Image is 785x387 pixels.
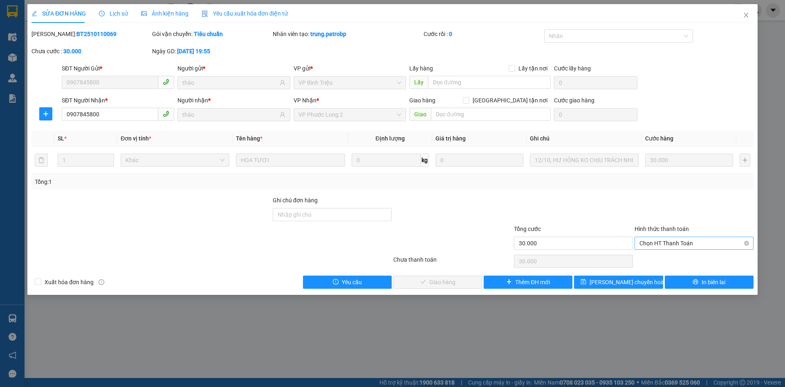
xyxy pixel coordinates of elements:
div: Người nhận [177,96,290,105]
span: close-circle [744,241,749,246]
div: VP gửi [294,64,406,73]
div: Chưa thanh toán [392,255,513,269]
span: Khác [126,154,224,166]
input: 0 [435,154,523,167]
label: Ghi chú đơn hàng [273,197,318,204]
span: Tổng cước [514,226,541,232]
div: Người gửi [177,64,290,73]
label: Cước giao hàng [554,97,594,104]
span: SỬA ĐƠN HÀNG [31,10,86,17]
div: Cước rồi : [424,29,543,38]
span: Lịch sử [99,10,128,17]
span: Đơn vị tính [121,135,151,142]
b: [DATE] 19:55 [177,48,210,54]
span: Giá trị hàng [435,135,466,142]
span: info-circle [99,279,104,285]
button: plus [740,154,750,167]
span: Cước hàng [645,135,673,142]
span: user [280,112,285,118]
div: Tổng: 1 [35,177,303,186]
div: Ngày GD: [152,47,271,56]
span: phone [163,111,169,117]
input: Tên người nhận [182,110,278,119]
span: phone [163,79,169,85]
span: Xuất hóa đơn hàng [41,278,97,287]
span: close [743,12,749,18]
span: VP Bình Triệu [298,77,401,89]
span: Thêm ĐH mới [515,278,550,287]
div: SĐT Người Gửi [62,64,174,73]
input: Tên người gửi [182,78,278,87]
b: 30.000 [63,48,81,54]
div: Chưa cước : [31,47,150,56]
input: Dọc đường [428,76,551,89]
span: clock-circle [99,11,105,16]
input: Cước giao hàng [554,108,637,121]
div: SĐT Người Nhận [62,96,174,105]
div: Gói vận chuyển: [152,29,271,38]
button: Close [735,4,758,27]
label: Hình thức thanh toán [635,226,689,232]
span: Yêu cầu xuất hóa đơn điện tử [202,10,288,17]
span: Tên hàng [236,135,262,142]
span: kg [421,154,429,167]
button: exclamation-circleYêu cầu [303,276,392,289]
img: icon [202,11,208,17]
b: Tiêu chuẩn [194,31,223,37]
input: Ghi Chú [530,154,639,167]
div: [PERSON_NAME]: [31,29,150,38]
span: Định lượng [376,135,405,142]
span: picture [141,11,147,16]
span: Lấy hàng [409,65,433,72]
button: plusThêm ĐH mới [484,276,572,289]
input: 0 [645,154,733,167]
div: Nhân viên tạo: [273,29,422,38]
span: Yêu cầu [342,278,362,287]
input: Dọc đường [431,108,551,121]
span: plus [506,279,512,285]
span: Ảnh kiện hàng [141,10,188,17]
span: user [280,80,285,86]
span: save [581,279,586,285]
button: printerIn biên lai [665,276,754,289]
span: In biên lai [702,278,725,287]
button: save[PERSON_NAME] chuyển hoàn [574,276,663,289]
input: Ghi chú đơn hàng [273,208,392,221]
b: 0 [449,31,452,37]
span: edit [31,11,37,16]
b: trung.petrobp [310,31,346,37]
span: [GEOGRAPHIC_DATA] tận nơi [469,96,551,105]
button: checkGiao hàng [393,276,482,289]
input: Cước lấy hàng [554,76,637,89]
input: VD: Bàn, Ghế [236,154,345,167]
button: plus [39,107,52,120]
span: [PERSON_NAME] chuyển hoàn [590,278,667,287]
span: Lấy tận nơi [515,64,551,73]
span: exclamation-circle [333,279,339,285]
span: plus [40,111,52,117]
span: VP Phước Long 2 [298,109,401,121]
th: Ghi chú [527,131,642,147]
span: Giao [409,108,431,121]
span: printer [693,279,698,285]
span: Chọn HT Thanh Toán [639,237,749,249]
b: BT2510110069 [76,31,117,37]
span: VP Nhận [294,97,316,104]
span: SL [58,135,64,142]
label: Cước lấy hàng [554,65,591,72]
button: delete [35,154,48,167]
span: Lấy [409,76,428,89]
span: Giao hàng [409,97,435,104]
